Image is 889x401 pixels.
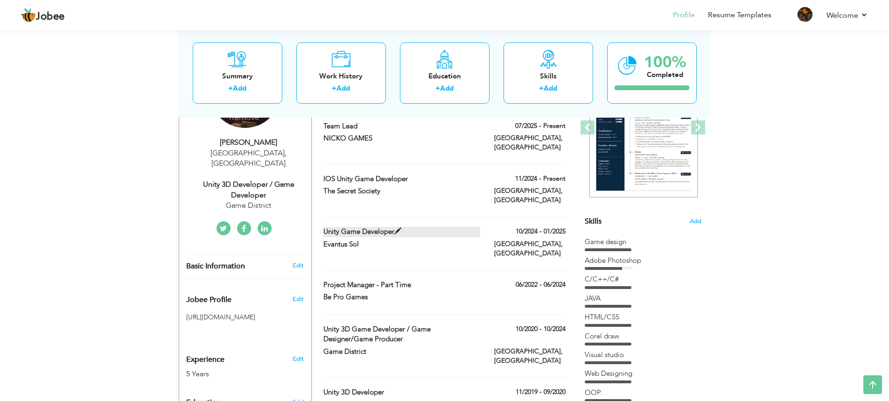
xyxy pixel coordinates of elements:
label: Be Pro Games [323,292,480,302]
div: C/C++/C# [585,274,701,284]
div: Web Designing [585,369,701,379]
span: Add [690,217,701,226]
div: Education [407,71,482,81]
div: Skills [511,71,586,81]
label: The Secret Society [323,186,480,196]
label: Unity 3D Developer [323,387,480,397]
label: Unity Game Developer [323,227,480,237]
div: Completed [644,70,686,79]
label: 10/2020 - 10/2024 [516,324,566,334]
label: + [539,84,544,93]
a: Resume Templates [708,10,771,21]
a: Add [544,84,557,93]
label: 11/2024 - Present [515,174,566,183]
label: [GEOGRAPHIC_DATA], [GEOGRAPHIC_DATA] [494,134,566,152]
div: Work History [304,71,378,81]
a: Jobee [21,8,65,23]
div: Visual studio [585,350,701,360]
iframe: fb:share_button Facebook Social Plugin [186,326,222,336]
a: Add [233,84,246,93]
label: Team Lead [323,121,480,131]
a: Add [440,84,454,93]
label: 10/2024 - 01/2025 [516,227,566,236]
div: Unity 3D Developer / Game Developer [186,179,311,201]
div: [GEOGRAPHIC_DATA] [GEOGRAPHIC_DATA] [186,148,311,169]
div: [PERSON_NAME] [186,137,311,148]
a: Edit [293,261,304,270]
label: Game District [323,347,480,357]
span: , [285,148,287,158]
label: [GEOGRAPHIC_DATA], [GEOGRAPHIC_DATA] [494,239,566,258]
span: Jobee [36,12,65,22]
div: Game District [186,200,311,211]
img: Profile Img [798,7,812,22]
img: jobee.io [21,8,36,23]
span: Skills [585,216,602,226]
label: [GEOGRAPHIC_DATA], [GEOGRAPHIC_DATA] [494,186,566,205]
label: [GEOGRAPHIC_DATA], [GEOGRAPHIC_DATA] [494,347,566,366]
span: Experience [186,356,224,364]
label: + [332,84,336,93]
label: Unity 3D Game Developer / Game Designer/Game Producer [323,324,480,345]
label: 06/2022 - 06/2024 [516,280,566,289]
label: 07/2025 - Present [515,121,566,131]
div: JAVA [585,294,701,303]
a: Add [336,84,350,93]
label: NICKO GAMES [323,134,480,143]
div: Corel draw [585,331,701,341]
a: Edit [293,355,304,363]
label: IOS Unity Game Developer [323,174,480,184]
label: 11/2019 - 09/2020 [516,387,566,397]
label: + [435,84,440,93]
div: Summary [200,71,275,81]
div: Game design [585,237,701,247]
div: OOP. [585,388,701,398]
div: HTML/CSS [585,312,701,322]
span: Jobee Profile [186,296,231,304]
label: Project Manager - Part Time [323,280,480,290]
div: 100% [644,54,686,70]
h5: [URL][DOMAIN_NAME] [186,314,304,321]
h4: Remove [211,102,278,122]
a: Profile [673,10,695,21]
span: Edit [293,295,304,303]
div: Adobe Photoshop [585,256,701,266]
div: Enhance your career by creating a custom URL for your Jobee public profile. [179,286,311,309]
a: Welcome [826,10,868,21]
span: Basic Information [186,262,245,271]
label: + [228,84,233,93]
div: 5 Years [186,369,282,380]
label: Evantus Sol [323,239,480,249]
